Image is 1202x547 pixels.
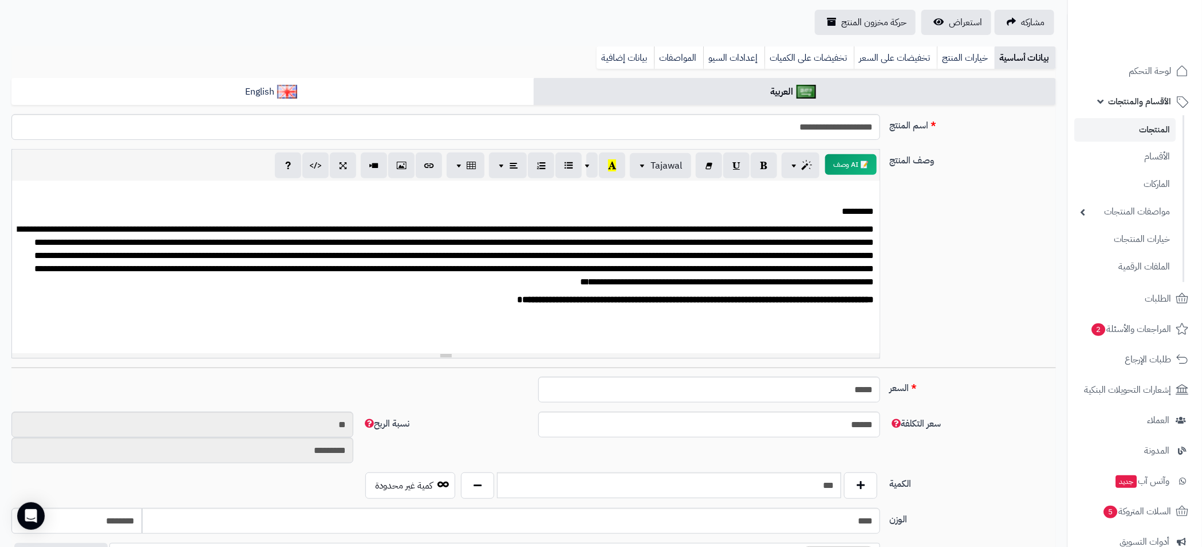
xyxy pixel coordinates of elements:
[1148,412,1170,428] span: العملاء
[841,15,907,29] span: حركة مخزون المنتج
[1145,443,1170,459] span: المدونة
[1116,475,1137,488] span: جديد
[885,508,1061,526] label: الوزن
[921,10,991,35] a: استعراض
[825,154,877,175] button: 📝 AI وصف
[1085,382,1172,398] span: إشعارات التحويلات البنكية
[764,46,854,69] a: تخفيضات على الكميات
[1075,255,1176,279] a: الملفات الرقمية
[995,46,1056,69] a: بيانات أساسية
[1103,503,1172,519] span: السلات المتروكة
[1104,505,1118,518] span: 5
[1075,118,1176,142] a: المنتجات
[1075,376,1195,404] a: إشعارات التحويلات البنكية
[854,46,937,69] a: تخفيضات على السعر
[949,15,982,29] span: استعراض
[1115,473,1170,489] span: وآتس آب
[362,417,409,431] span: نسبة الربح
[937,46,995,69] a: خيارات المنتج
[995,10,1054,35] a: مشاركه
[277,85,297,99] img: English
[1075,346,1195,373] a: طلبات الإرجاع
[1075,172,1176,197] a: الماركات
[1075,144,1176,169] a: الأقسام
[651,159,682,173] span: Tajawal
[1092,323,1106,335] span: 2
[534,78,1056,106] a: العربية
[1091,321,1172,337] span: المراجعات والأسئلة
[1075,200,1176,224] a: مواصفات المنتجات
[1075,467,1195,495] a: وآتس آبجديد
[1129,63,1172,79] span: لوحة التحكم
[17,502,45,530] div: Open Intercom Messenger
[1075,57,1195,85] a: لوحة التحكم
[815,10,916,35] a: حركة مخزون المنتج
[654,46,703,69] a: المواصفات
[797,85,817,99] img: العربية
[1124,27,1191,51] img: logo-2.png
[1125,351,1172,368] span: طلبات الإرجاع
[703,46,764,69] a: إعدادات السيو
[1075,315,1195,343] a: المراجعات والأسئلة2
[1145,291,1172,307] span: الطلبات
[889,417,941,431] span: سعر التكلفة
[1075,437,1195,464] a: المدونة
[885,472,1061,491] label: الكمية
[1109,93,1172,110] span: الأقسام والمنتجات
[11,78,534,106] a: English
[885,377,1061,395] label: السعر
[1075,407,1195,434] a: العملاء
[885,114,1061,132] label: اسم المنتج
[630,153,691,178] button: Tajawal
[885,149,1061,167] label: وصف المنتج
[1075,227,1176,252] a: خيارات المنتجات
[1021,15,1045,29] span: مشاركه
[597,46,654,69] a: بيانات إضافية
[1075,498,1195,525] a: السلات المتروكة5
[1075,285,1195,312] a: الطلبات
